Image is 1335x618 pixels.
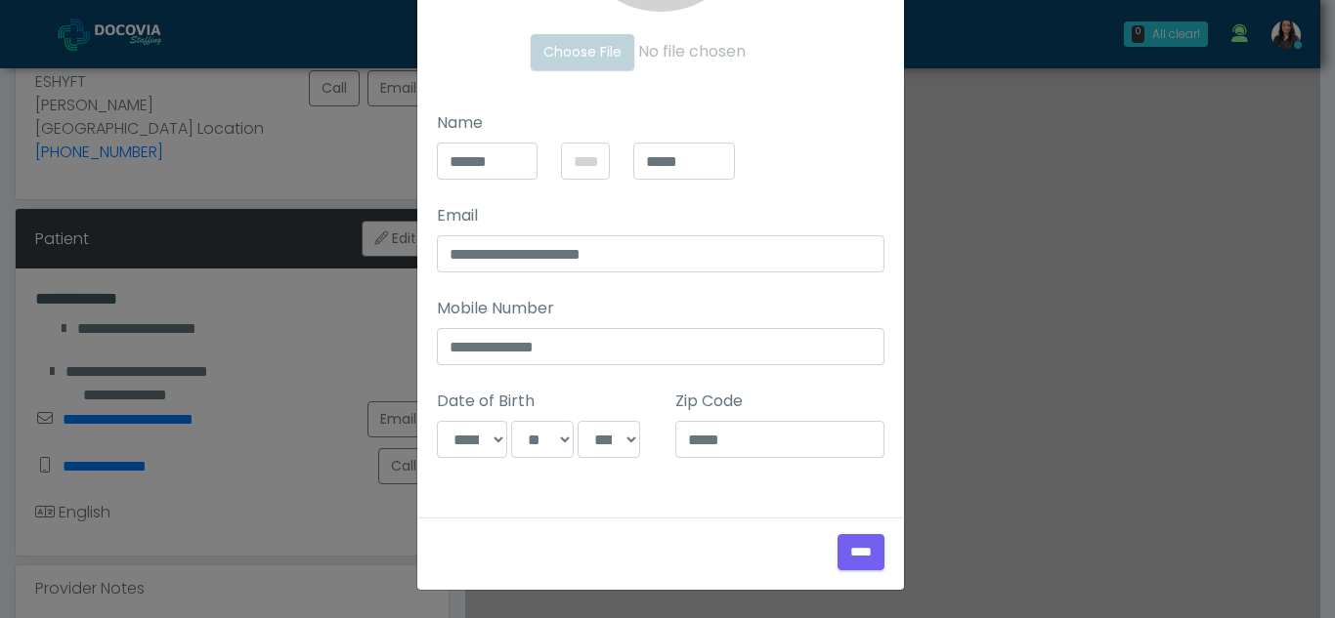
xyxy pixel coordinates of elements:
label: Name [437,111,483,135]
label: Email [437,204,478,227]
label: Mobile Number [437,297,554,320]
label: Date of Birth [437,390,646,413]
button: Open LiveChat chat widget [16,8,74,66]
label: Zip Code [675,390,884,413]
